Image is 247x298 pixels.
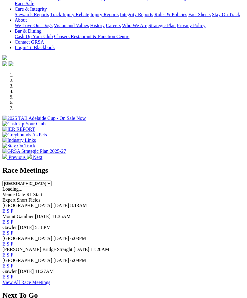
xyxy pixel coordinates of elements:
a: S [7,219,9,224]
span: Short [17,197,27,203]
a: Race Safe [15,1,34,6]
a: Stay On Track [212,12,240,17]
a: Careers [106,23,121,28]
a: Contact GRSA [15,39,44,45]
img: Stay On Track [2,143,35,149]
img: IER REPORT [2,127,35,132]
a: S [7,241,9,246]
a: Injury Reports [90,12,119,17]
a: F [11,252,13,257]
a: S [7,274,9,279]
a: F [11,219,13,224]
a: Previous [2,155,27,160]
span: R1 Start [26,192,42,197]
a: Stewards Reports [15,12,49,17]
a: Chasers Restaurant & Function Centre [54,34,129,39]
a: Integrity Reports [120,12,153,17]
span: [DATE] [35,214,51,219]
span: [PERSON_NAME] Bridge Straight [2,247,72,252]
a: Who We Are [122,23,147,28]
img: chevron-left-pager-white.svg [2,154,7,159]
a: E [2,208,5,214]
span: [DATE] [53,203,69,208]
span: 8:13AM [70,203,87,208]
a: Bar & Dining [15,28,41,34]
img: Industry Links [2,138,36,143]
span: [GEOGRAPHIC_DATA] [2,258,52,263]
a: S [7,263,9,268]
span: Previous [9,155,26,160]
a: About [15,17,27,23]
span: [DATE] [53,258,69,263]
span: 5:18PM [35,225,51,230]
img: Cash Up Your Club [2,121,45,127]
a: E [2,274,5,279]
img: 2025 TAB Adelaide Cup - On Sale Now [2,116,86,121]
img: logo-grsa-white.png [2,55,7,60]
a: F [11,241,13,246]
span: 11:35AM [52,214,71,219]
a: F [11,208,13,214]
span: [DATE] [18,269,34,274]
span: Expert [2,197,16,203]
span: 11:20AM [91,247,109,252]
span: Gawler [2,269,17,274]
a: S [7,230,9,235]
h2: Race Meetings [2,166,245,174]
a: E [2,241,5,246]
span: Gawler [2,225,17,230]
span: Next [33,155,42,160]
span: [DATE] [53,236,69,241]
a: We Love Our Dogs [15,23,52,28]
a: Vision and Values [54,23,89,28]
a: E [2,219,5,224]
a: Next [27,155,42,160]
a: Privacy Policy [177,23,206,28]
img: twitter.svg [9,61,13,66]
img: Greyhounds As Pets [2,132,47,138]
span: Mount Gambier [2,214,34,219]
span: Venue [2,192,15,197]
a: History [90,23,105,28]
a: Rules & Policies [154,12,187,17]
span: 6:09PM [70,258,86,263]
span: 6:03PM [70,236,86,241]
a: Care & Integrity [15,6,47,12]
a: View All Race Meetings [2,280,50,285]
div: About [15,23,245,28]
a: Cash Up Your Club [15,34,53,39]
span: 11:27AM [35,269,54,274]
a: S [7,252,9,257]
div: Bar & Dining [15,34,245,39]
img: facebook.svg [2,61,7,66]
img: GRSA Strategic Plan 2025-27 [2,149,66,154]
a: E [2,263,5,268]
a: Strategic Plan [149,23,176,28]
span: [DATE] [18,225,34,230]
a: Fact Sheets [188,12,211,17]
span: Loading... [2,186,22,192]
a: F [11,274,13,279]
a: Login To Blackbook [15,45,55,50]
span: [GEOGRAPHIC_DATA] [2,236,52,241]
a: E [2,252,5,257]
span: Fields [28,197,40,203]
span: Date [16,192,25,197]
span: [GEOGRAPHIC_DATA] [2,203,52,208]
a: S [7,208,9,214]
a: F [11,263,13,268]
a: E [2,230,5,235]
a: Track Injury Rebate [50,12,89,17]
div: Care & Integrity [15,12,245,17]
img: chevron-right-pager-white.svg [27,154,32,159]
a: F [11,230,13,235]
span: [DATE] [73,247,89,252]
